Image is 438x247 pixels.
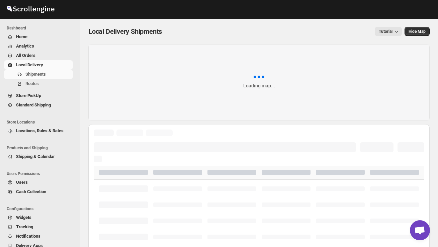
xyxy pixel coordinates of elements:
span: Notifications [16,234,40,239]
button: Home [4,32,73,42]
button: Tracking [4,222,73,232]
button: Routes [4,79,73,88]
span: Tutorial [379,29,392,34]
span: Local Delivery Shipments [88,27,162,35]
button: Widgets [4,213,73,222]
button: Cash Collection [4,187,73,196]
span: Routes [25,81,39,86]
span: Analytics [16,44,34,49]
span: Tracking [16,224,33,229]
span: Configurations [7,206,76,212]
span: Store PickUp [16,93,41,98]
span: Locations, Rules & Rates [16,128,64,133]
span: Widgets [16,215,31,220]
span: Hide Map [409,29,426,34]
div: Loading map... [243,82,275,89]
span: Products and Shipping [7,145,76,151]
span: Home [16,34,27,39]
span: Shipping & Calendar [16,154,55,159]
button: Notifications [4,232,73,241]
span: Standard Shipping [16,102,51,107]
span: Cash Collection [16,189,46,194]
button: Locations, Rules & Rates [4,126,73,136]
a: Open chat [410,220,430,240]
button: Tutorial [375,27,402,36]
span: Shipments [25,72,46,77]
button: Analytics [4,42,73,51]
span: Users [16,180,28,185]
span: Local Delivery [16,62,43,67]
button: Shipments [4,70,73,79]
span: Dashboard [7,25,76,31]
button: All Orders [4,51,73,60]
span: Store Locations [7,119,76,125]
span: All Orders [16,53,35,58]
span: Users Permissions [7,171,76,176]
button: Shipping & Calendar [4,152,73,161]
button: Users [4,178,73,187]
button: Map action label [405,27,430,36]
